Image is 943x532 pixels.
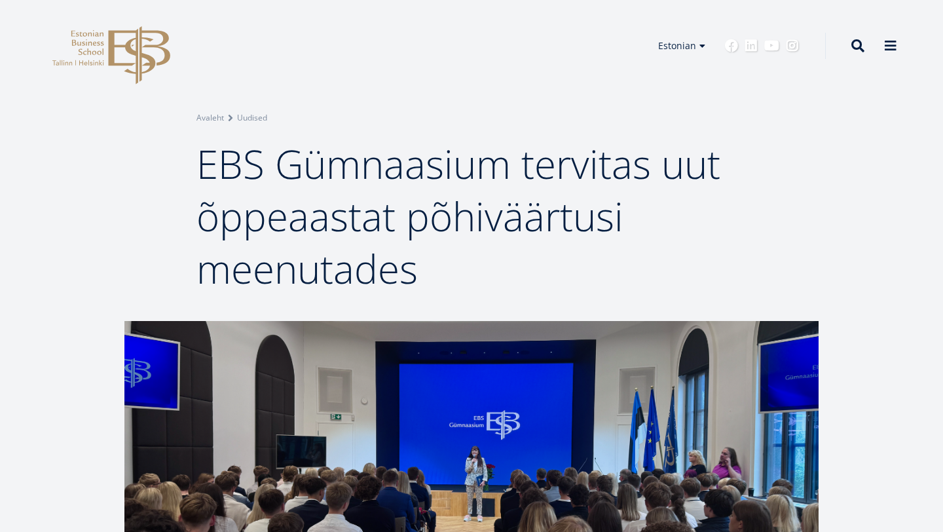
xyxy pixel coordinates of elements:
[786,39,799,52] a: Instagram
[196,111,224,124] a: Avaleht
[764,39,779,52] a: Youtube
[725,39,738,52] a: Facebook
[237,111,267,124] a: Uudised
[745,39,758,52] a: Linkedin
[196,137,720,295] span: EBS Gümnaasium tervitas uut õppeaastat põhiväärtusi meenutades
